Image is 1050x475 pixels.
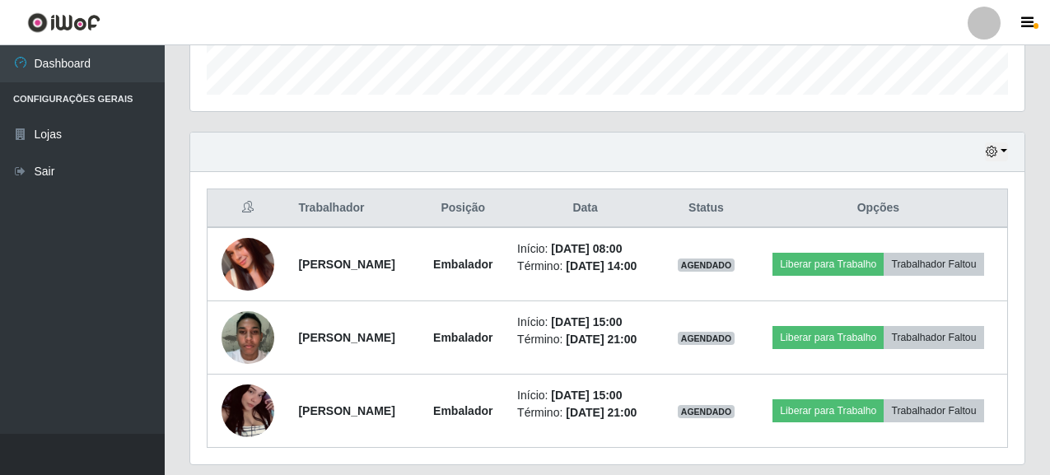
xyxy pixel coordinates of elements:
[433,404,492,417] strong: Embalador
[222,352,274,469] img: 1757113340367.jpeg
[433,331,492,344] strong: Embalador
[566,333,637,346] time: [DATE] 21:00
[772,399,884,422] button: Liberar para Trabalho
[663,189,749,228] th: Status
[566,406,637,419] time: [DATE] 21:00
[517,258,653,275] li: Término:
[884,326,983,349] button: Trabalhador Faltou
[288,189,418,228] th: Trabalhador
[678,405,735,418] span: AGENDADO
[507,189,663,228] th: Data
[884,399,983,422] button: Trabalhador Faltou
[551,389,622,402] time: [DATE] 15:00
[551,315,622,328] time: [DATE] 15:00
[884,253,983,276] button: Trabalhador Faltou
[517,240,653,258] li: Início:
[517,331,653,348] li: Término:
[772,326,884,349] button: Liberar para Trabalho
[749,189,1008,228] th: Opções
[27,12,100,33] img: CoreUI Logo
[222,217,274,311] img: 1757949495626.jpeg
[517,314,653,331] li: Início:
[433,258,492,271] strong: Embalador
[298,258,394,271] strong: [PERSON_NAME]
[517,387,653,404] li: Início:
[222,302,274,372] img: 1752181822645.jpeg
[298,404,394,417] strong: [PERSON_NAME]
[678,258,735,272] span: AGENDADO
[678,332,735,345] span: AGENDADO
[551,242,622,255] time: [DATE] 08:00
[566,259,637,272] time: [DATE] 14:00
[772,253,884,276] button: Liberar para Trabalho
[517,404,653,421] li: Término:
[298,331,394,344] strong: [PERSON_NAME]
[418,189,507,228] th: Posição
